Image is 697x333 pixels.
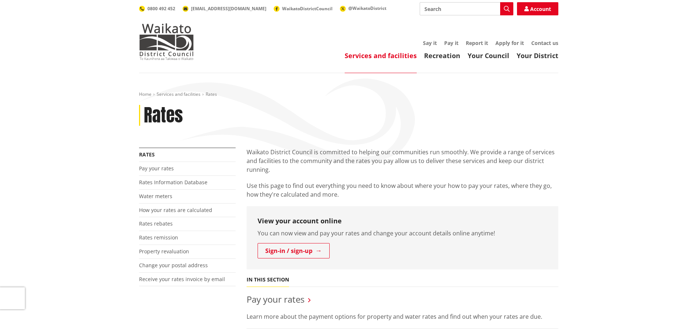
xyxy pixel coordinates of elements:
[147,5,175,12] span: 0800 492 452
[139,276,225,283] a: Receive your rates invoice by email
[466,39,488,46] a: Report it
[247,293,304,305] a: Pay your rates
[531,39,558,46] a: Contact us
[444,39,458,46] a: Pay it
[424,51,460,60] a: Recreation
[139,248,189,255] a: Property revaluation
[139,91,151,97] a: Home
[144,105,183,126] h1: Rates
[345,51,417,60] a: Services and facilities
[139,5,175,12] a: 0800 492 452
[183,5,266,12] a: [EMAIL_ADDRESS][DOMAIN_NAME]
[258,217,547,225] h3: View your account online
[206,91,217,97] span: Rates
[420,2,513,15] input: Search input
[139,262,208,269] a: Change your postal address
[495,39,524,46] a: Apply for it
[139,220,173,227] a: Rates rebates
[517,2,558,15] a: Account
[139,91,558,98] nav: breadcrumb
[258,243,330,258] a: Sign-in / sign-up
[517,51,558,60] a: Your District
[468,51,509,60] a: Your Council
[139,207,212,213] a: How your rates are calculated
[274,5,333,12] a: WaikatoDistrictCouncil
[348,5,386,11] span: @WaikatoDistrict
[247,181,558,199] p: Use this page to find out everything you need to know about where your how to pay your rates, whe...
[423,39,437,46] a: Say it
[139,179,207,186] a: Rates Information Database
[247,277,289,283] h5: In this section
[139,193,172,200] a: Water meters
[191,5,266,12] span: [EMAIL_ADDRESS][DOMAIN_NAME]
[282,5,333,12] span: WaikatoDistrictCouncil
[247,148,558,174] p: Waikato District Council is committed to helping our communities run smoothly. We provide a range...
[139,234,178,241] a: Rates remission
[139,151,155,158] a: Rates
[157,91,201,97] a: Services and facilities
[139,23,194,60] img: Waikato District Council - Te Kaunihera aa Takiwaa o Waikato
[258,229,547,238] p: You can now view and pay your rates and change your account details online anytime!
[139,165,174,172] a: Pay your rates
[340,5,386,11] a: @WaikatoDistrict
[247,312,558,321] p: Learn more about the payment options for property and water rates and find out when your rates ar...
